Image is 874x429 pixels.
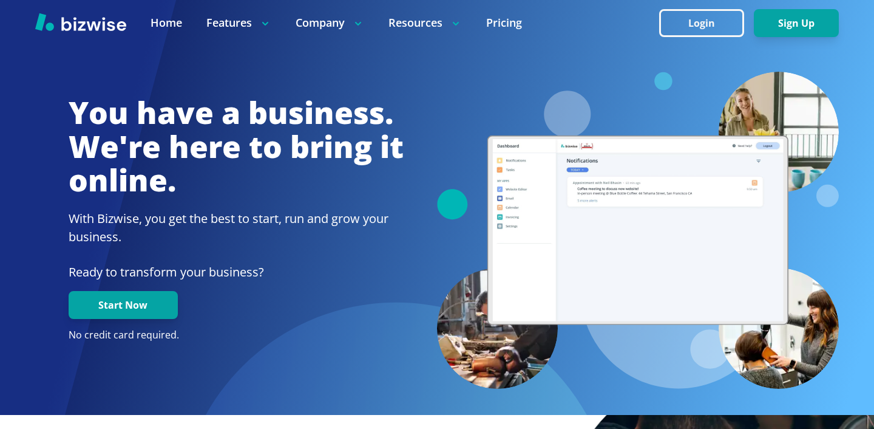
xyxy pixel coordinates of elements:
p: Ready to transform your business? [69,263,404,281]
a: Login [659,18,754,29]
p: Features [206,15,271,30]
a: Home [151,15,182,30]
button: Sign Up [754,9,839,37]
img: Bizwise Logo [35,13,126,31]
h2: With Bizwise, you get the best to start, run and grow your business. [69,210,404,246]
p: Company [296,15,364,30]
h1: You have a business. We're here to bring it online. [69,96,404,197]
a: Sign Up [754,18,839,29]
a: Pricing [486,15,522,30]
button: Start Now [69,291,178,319]
p: No credit card required. [69,329,404,342]
a: Start Now [69,300,178,311]
button: Login [659,9,744,37]
p: Resources [388,15,462,30]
